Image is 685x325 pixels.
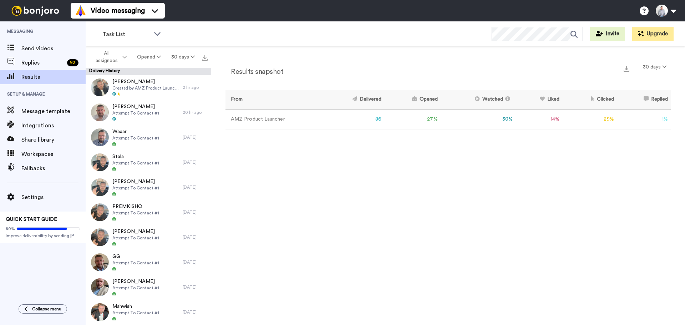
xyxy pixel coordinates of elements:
img: export.svg [624,66,629,72]
span: [PERSON_NAME] [112,78,179,85]
span: [PERSON_NAME] [112,103,159,110]
img: c59abbd0-a8df-4194-ba4e-54f7eaf59977-thumb.jpg [91,153,109,171]
th: Replied [617,90,671,110]
div: [DATE] [183,309,208,315]
th: From [225,90,323,110]
th: Watched [441,90,516,110]
a: [PERSON_NAME]Attempt To Contact #1[DATE] [86,275,211,300]
span: Improve deliverability by sending [PERSON_NAME]’s from your own email [6,233,80,239]
button: 30 days [166,51,200,64]
td: AMZ Product Launcher [225,110,323,129]
th: Opened [384,90,440,110]
span: Waaar [112,128,159,135]
a: [PERSON_NAME]Attempt To Contact #120 hr ago [86,100,211,125]
a: StelaAttempt To Contact #1[DATE] [86,150,211,175]
span: Fallbacks [21,164,86,173]
button: Upgrade [632,27,674,41]
span: [PERSON_NAME] [112,178,159,185]
span: Message template [21,107,86,116]
img: 7e4f4cc1-f695-4cab-ab86-920e4fd3529f-thumb.jpg [91,78,109,96]
img: 87d4121d-b41d-47ab-862e-143184c5f35e-thumb.jpg [91,228,109,246]
span: Share library [21,136,86,144]
div: [DATE] [183,209,208,215]
button: All assignees [87,47,132,67]
th: Liked [516,90,562,110]
div: [DATE] [183,234,208,240]
span: 80% [6,226,15,232]
span: Task List [102,30,150,39]
button: Invite [590,27,625,41]
button: Export all results that match these filters now. [200,52,210,62]
span: Attempt To Contact #1 [112,185,159,191]
span: Collapse menu [32,306,61,312]
img: 6ba7ed10-49f0-459e-9d6c-66c53323a99c-thumb.jpg [91,128,109,146]
div: [DATE] [183,259,208,265]
span: Workspaces [21,150,86,158]
a: [PERSON_NAME]Attempt To Contact #1[DATE] [86,175,211,200]
span: Attempt To Contact #1 [112,210,159,216]
div: 93 [67,59,78,66]
button: Collapse menu [19,304,67,314]
span: Video messaging [91,6,145,16]
div: [DATE] [183,159,208,165]
span: Attempt To Contact #1 [112,235,159,241]
button: Opened [132,51,166,64]
span: GG [112,253,159,260]
span: Attempt To Contact #1 [112,285,159,291]
img: d80c42ff-5e9c-4d66-9ef6-99c114fd5dfe-thumb.jpg [91,303,109,321]
span: Created by AMZ Product Launcher [112,85,179,91]
img: export.svg [202,55,208,61]
img: 90deee84-530b-4105-839b-d8547e18d36f-thumb.jpg [91,178,109,196]
span: Attempt To Contact #1 [112,135,159,141]
a: GGAttempt To Contact #1[DATE] [86,250,211,275]
span: Attempt To Contact #1 [112,260,159,266]
td: 27 % [384,110,440,129]
a: WaaarAttempt To Contact #1[DATE] [86,125,211,150]
div: [DATE] [183,184,208,190]
span: Attempt To Contact #1 [112,160,159,166]
td: 29 % [562,110,617,129]
span: QUICK START GUIDE [6,217,57,222]
td: 14 % [516,110,562,129]
a: [PERSON_NAME]Attempt To Contact #1[DATE] [86,225,211,250]
span: Replies [21,59,64,67]
span: Attempt To Contact #1 [112,310,159,316]
img: bj-logo-header-white.svg [9,6,62,16]
span: [PERSON_NAME] [112,228,159,235]
img: 63857c69-23e9-4f59-910e-a06d116cd82d-thumb.jpg [91,278,109,296]
span: [PERSON_NAME] [112,278,159,285]
a: [PERSON_NAME]Created by AMZ Product Launcher2 hr ago [86,75,211,100]
span: Mahwish [112,303,159,310]
img: 0ab1d6f6-8832-49b5-b69f-56bf99dea812-thumb.jpg [91,103,109,121]
th: Clicked [562,90,617,110]
img: vm-color.svg [75,5,86,16]
div: 2 hr ago [183,85,208,90]
img: bb233b6d-d572-425e-be41-0a818a4c4dc1-thumb.jpg [91,203,109,221]
h2: Results snapshot [225,68,283,76]
a: PREMKISHOAttempt To Contact #1[DATE] [86,200,211,225]
div: Delivery History [86,68,211,75]
span: PREMKISHO [112,203,159,210]
button: Export a summary of each team member’s results that match this filter now. [621,63,631,73]
button: 30 days [639,61,671,73]
div: [DATE] [183,284,208,290]
td: 86 [323,110,384,129]
span: All assignees [92,50,121,64]
a: MahwishAttempt To Contact #1[DATE] [86,300,211,325]
img: 04c69f53-fd27-4661-adcf-7b259d65ff2d-thumb.jpg [91,253,109,271]
span: Stela [112,153,159,160]
div: 20 hr ago [183,110,208,115]
td: 1 % [617,110,671,129]
div: [DATE] [183,134,208,140]
span: Integrations [21,121,86,130]
span: Send videos [21,44,86,53]
td: 30 % [441,110,516,129]
th: Delivered [323,90,384,110]
span: Attempt To Contact #1 [112,110,159,116]
span: Settings [21,193,86,202]
span: Results [21,73,86,81]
